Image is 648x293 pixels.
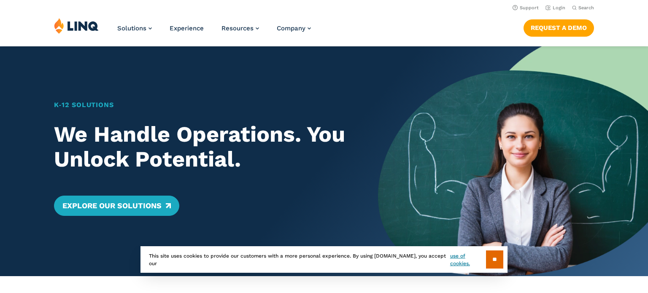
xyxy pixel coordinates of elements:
div: This site uses cookies to provide our customers with a more personal experience. By using [DOMAIN... [140,246,508,273]
a: Login [545,5,565,11]
a: Company [277,24,311,32]
a: Support [513,5,539,11]
span: Solutions [117,24,146,32]
h1: K‑12 Solutions [54,100,351,110]
a: Resources [221,24,259,32]
nav: Button Navigation [524,18,594,36]
a: use of cookies. [450,252,486,267]
img: Home Banner [378,46,648,276]
a: Experience [170,24,204,32]
a: Explore Our Solutions [54,196,179,216]
img: LINQ | K‑12 Software [54,18,99,34]
a: Solutions [117,24,152,32]
h2: We Handle Operations. You Unlock Potential. [54,122,351,172]
button: Open Search Bar [572,5,594,11]
a: Request a Demo [524,19,594,36]
span: Search [578,5,594,11]
span: Resources [221,24,254,32]
nav: Primary Navigation [117,18,311,46]
span: Company [277,24,305,32]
